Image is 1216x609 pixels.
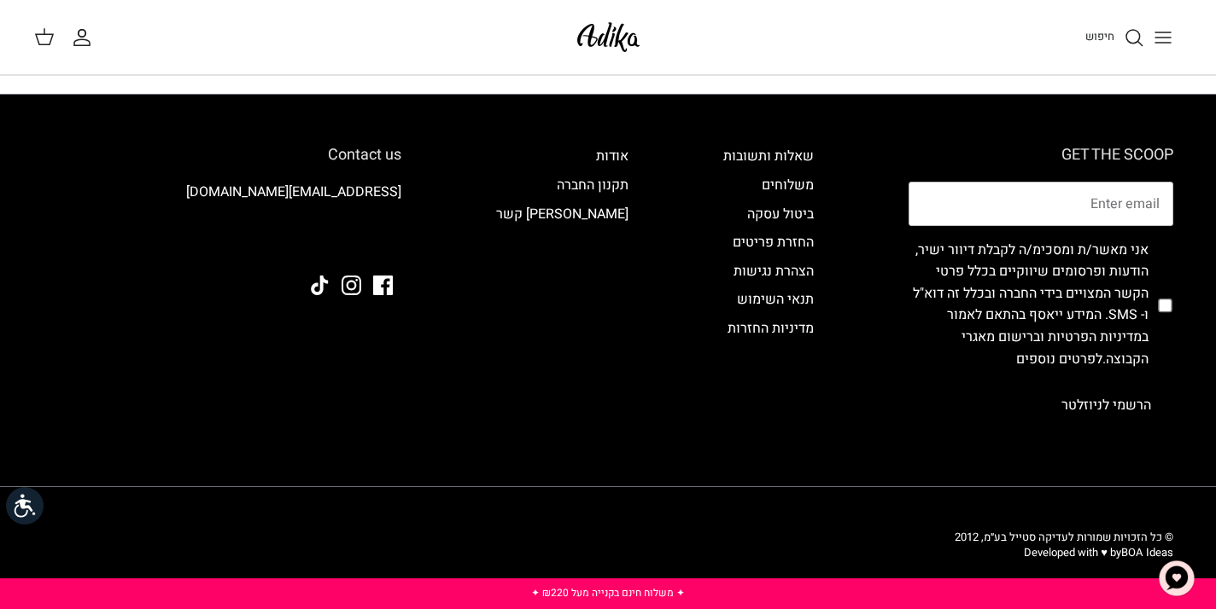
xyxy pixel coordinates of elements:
[572,17,645,57] img: Adika IL
[1085,27,1144,48] a: חיפוש
[72,27,99,48] a: החשבון שלי
[955,529,1173,545] span: © כל הזכויות שמורות לעדיקה סטייל בע״מ, 2012
[955,545,1173,560] p: Developed with ♥ by
[1085,28,1114,44] span: חיפוש
[479,146,646,426] div: Secondary navigation
[342,275,361,295] a: Instagram
[496,204,628,224] a: [PERSON_NAME] קשר
[737,289,814,310] a: תנאי השימוש
[909,182,1173,226] input: Email
[723,146,814,166] a: שאלות ותשובות
[596,146,628,166] a: אודות
[762,175,814,195] a: משלוחים
[531,585,685,600] a: ✦ משלוח חינם בקנייה מעל ₪220 ✦
[310,275,330,295] a: Tiktok
[1016,349,1102,369] a: לפרטים נוספים
[1039,384,1173,426] button: הרשמי לניוזלטר
[706,146,831,426] div: Secondary navigation
[728,318,814,339] a: מדיניות החזרות
[1151,553,1202,604] button: צ'אט
[557,175,628,195] a: תקנון החברה
[1144,19,1182,56] button: Toggle menu
[354,229,401,252] img: Adika IL
[909,146,1173,165] h6: GET THE SCOOP
[186,182,401,202] a: [EMAIL_ADDRESS][DOMAIN_NAME]
[373,275,393,295] a: Facebook
[1121,544,1173,560] a: BOA Ideas
[733,232,814,252] a: החזרת פריטים
[747,204,814,224] a: ביטול עסקה
[909,240,1149,371] label: אני מאשר/ת ומסכימ/ה לקבלת דיוור ישיר, הודעות ופרסומים שיווקיים בכלל פרטי הקשר המצויים בידי החברה ...
[734,261,814,281] a: הצהרת נגישות
[43,146,401,165] h6: Contact us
